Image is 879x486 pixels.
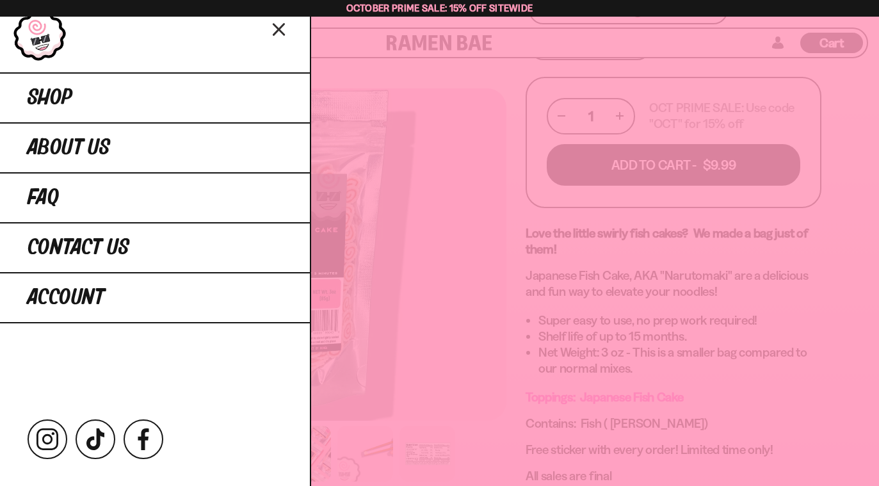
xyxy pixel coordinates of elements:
span: Account [28,286,104,309]
span: FAQ [28,186,59,209]
span: Contact Us [28,236,129,259]
span: Shop [28,86,72,109]
span: About Us [28,136,110,159]
span: October Prime Sale: 15% off Sitewide [346,2,533,14]
button: Close menu [268,17,291,40]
